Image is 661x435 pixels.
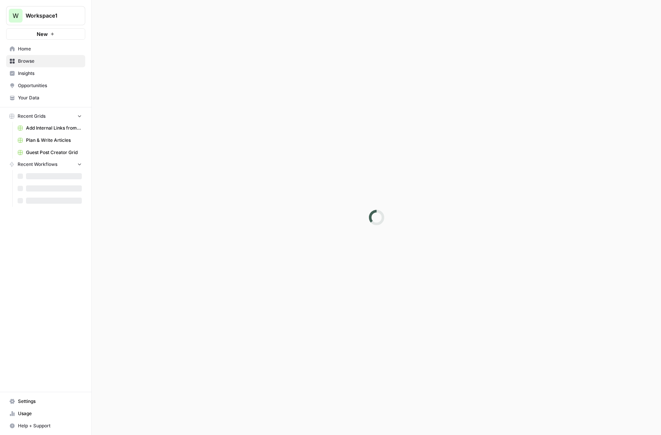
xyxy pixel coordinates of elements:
a: Guest Post Creator Grid [14,146,85,159]
a: Opportunities [6,80,85,92]
button: Recent Grids [6,110,85,122]
a: Insights [6,67,85,80]
span: Usage [18,410,82,417]
span: Guest Post Creator Grid [26,149,82,156]
a: Your Data [6,92,85,104]
span: Insights [18,70,82,77]
a: Add Internal Links from Knowledge Base [14,122,85,134]
span: W [13,11,19,20]
span: Plan & Write Articles [26,137,82,144]
a: Browse [6,55,85,67]
span: Browse [18,58,82,65]
span: Add Internal Links from Knowledge Base [26,125,82,131]
span: Opportunities [18,82,82,89]
span: Home [18,45,82,52]
span: Recent Workflows [18,161,57,168]
a: Plan & Write Articles [14,134,85,146]
span: New [37,30,48,38]
span: Your Data [18,94,82,101]
span: Settings [18,398,82,405]
a: Usage [6,407,85,420]
button: Workspace: Workspace1 [6,6,85,25]
button: New [6,28,85,40]
a: Settings [6,395,85,407]
button: Recent Workflows [6,159,85,170]
span: Help + Support [18,422,82,429]
button: Help + Support [6,420,85,432]
span: Workspace1 [26,12,72,19]
span: Recent Grids [18,113,45,120]
a: Home [6,43,85,55]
